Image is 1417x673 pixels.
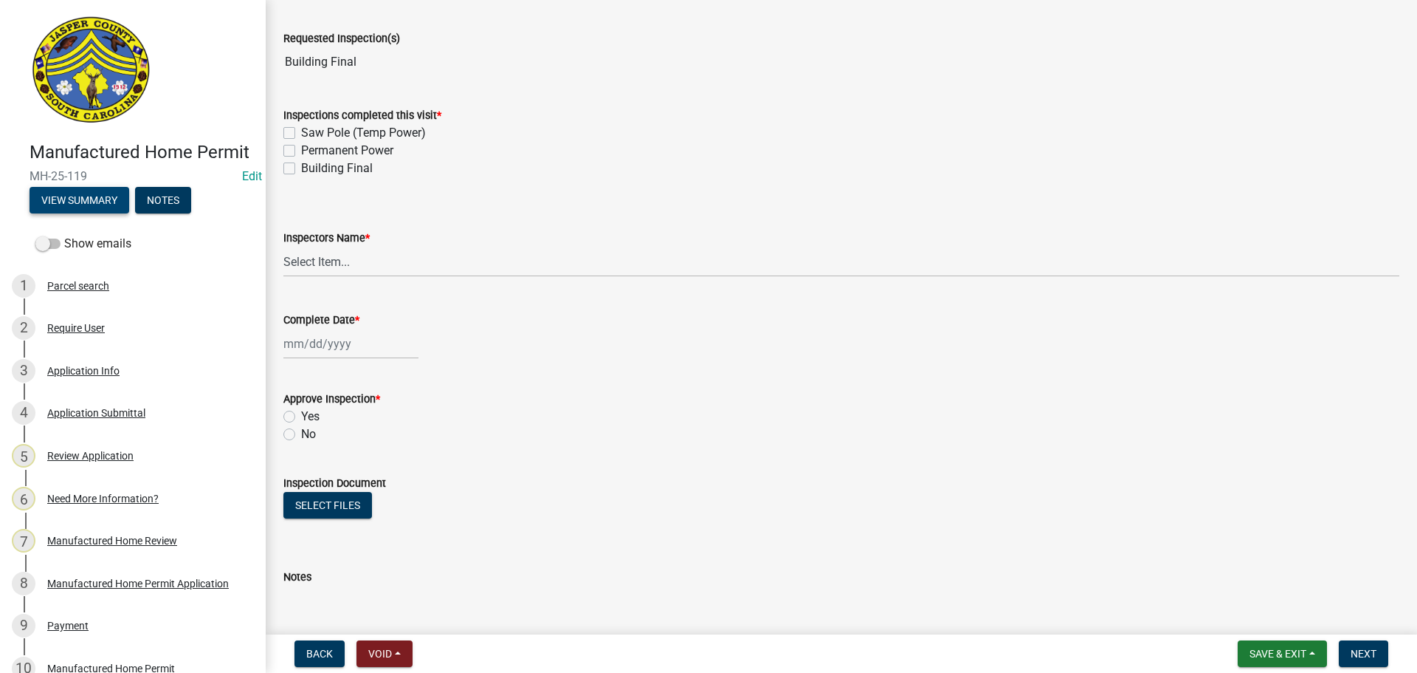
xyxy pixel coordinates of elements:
div: Manufactured Home Permit Application [47,578,229,589]
span: MH-25-119 [30,169,236,183]
div: 8 [12,572,35,595]
wm-modal-confirm: Summary [30,195,129,207]
div: 3 [12,359,35,383]
label: Inspections completed this visit [283,111,441,121]
img: Jasper County, South Carolina [30,16,153,126]
label: Complete Date [283,315,359,326]
span: Void [368,648,392,660]
div: 1 [12,274,35,298]
button: Back [294,640,345,667]
div: 6 [12,487,35,510]
div: Application Info [47,366,120,376]
span: Back [306,648,333,660]
label: Show emails [35,235,131,253]
label: Yes [301,408,320,426]
button: Notes [135,187,191,213]
span: Save & Exit [1249,648,1306,660]
wm-modal-confirm: Edit Application Number [242,169,262,183]
button: View Summary [30,187,129,213]
div: Payment [47,621,89,631]
span: Next [1351,648,1376,660]
button: Void [356,640,413,667]
div: Parcel search [47,281,109,291]
button: Save & Exit [1238,640,1327,667]
div: Review Application [47,451,134,461]
button: Next [1339,640,1388,667]
label: Requested Inspection(s) [283,34,400,44]
wm-modal-confirm: Notes [135,195,191,207]
label: Building Final [301,160,373,177]
label: Saw Pole (Temp Power) [301,124,426,142]
div: Need More Information? [47,493,159,504]
label: Approve Inspection [283,394,380,405]
label: Inspection Document [283,479,386,489]
div: 2 [12,316,35,340]
label: Notes [283,573,311,583]
a: Edit [242,169,262,183]
button: Select files [283,492,372,519]
div: 4 [12,401,35,425]
div: 7 [12,529,35,553]
label: No [301,426,316,443]
div: 5 [12,444,35,468]
input: mm/dd/yyyy [283,329,418,359]
div: Require User [47,323,105,333]
h4: Manufactured Home Permit [30,142,254,163]
label: Permanent Power [301,142,393,160]
div: 9 [12,614,35,638]
label: Inspectors Name [283,233,370,244]
div: Manufactured Home Review [47,536,177,546]
div: Application Submittal [47,408,145,418]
